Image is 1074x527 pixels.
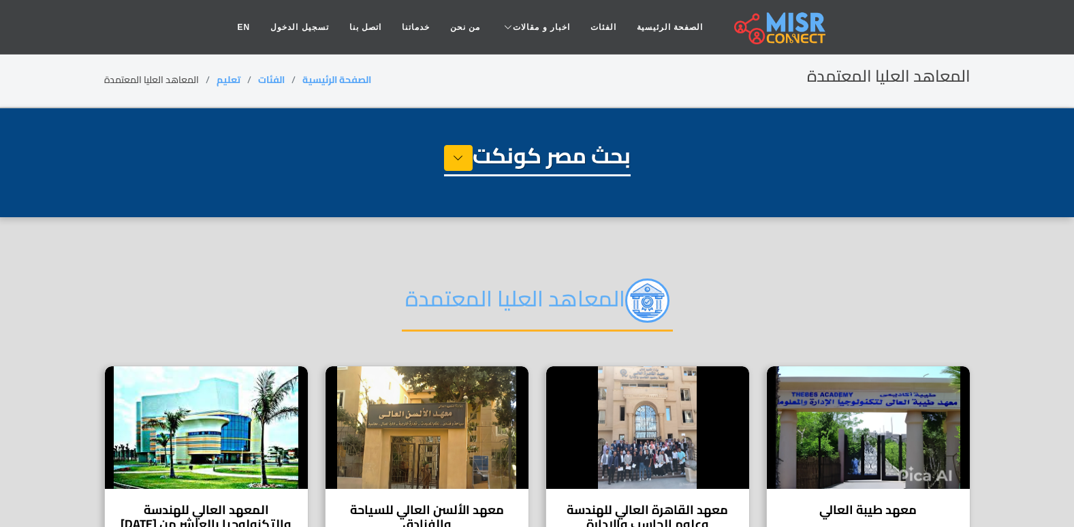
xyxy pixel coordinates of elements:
[104,73,217,87] li: المعاهد العليا المعتمدة
[227,14,261,40] a: EN
[105,366,308,489] img: المعهد العالي للهندسة والتكنولوجيا بالعاشر من رمضان
[627,14,713,40] a: الصفحة الرئيسية
[490,14,580,40] a: اخبار و مقالات
[546,366,749,489] img: معهد القاهرة العالي للهندسة وعلوم الحاسب والإدارة
[339,14,392,40] a: اتصل بنا
[326,366,528,489] img: معهد الألسن العالي للسياحة والفنادق
[217,71,240,89] a: تعليم
[767,366,970,489] img: معهد طيبة العالي
[302,71,371,89] a: الصفحة الرئيسية
[402,278,673,332] h2: المعاهد العليا المعتمدة
[513,21,570,33] span: اخبار و مقالات
[392,14,440,40] a: خدماتنا
[777,502,960,517] h4: معهد طيبة العالي
[580,14,627,40] a: الفئات
[625,278,669,323] img: FbDy15iPXxA2RZqtQvVH.webp
[258,71,285,89] a: الفئات
[734,10,825,44] img: main.misr_connect
[807,67,970,86] h2: المعاهد العليا المعتمدة
[440,14,490,40] a: من نحن
[444,142,631,176] h1: بحث مصر كونكت
[260,14,338,40] a: تسجيل الدخول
